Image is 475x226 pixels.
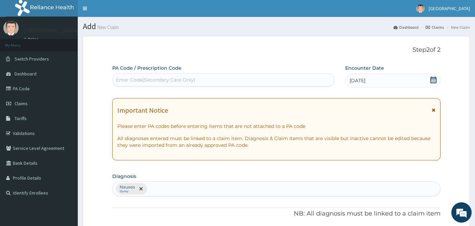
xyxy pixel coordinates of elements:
[112,173,136,180] label: Diagnosis
[24,37,40,42] a: Online
[394,24,419,30] a: Dashboard
[416,4,425,13] img: User Image
[445,24,470,30] li: New Claim
[3,20,19,36] img: User Image
[120,190,135,193] small: Query
[429,5,470,12] span: [GEOGRAPHIC_DATA]
[83,22,470,31] h1: Add
[15,100,28,107] span: Claims
[15,115,27,121] span: Tariffs
[96,25,119,30] small: New Claim
[117,107,168,114] h1: Important Notice
[116,76,195,83] div: Enter Code(Secondary Care Only)
[117,123,436,130] p: Please enter PA codes before entering items that are not attached to a PA code
[15,56,49,62] span: Switch Providers
[15,71,37,77] span: Dashboard
[24,27,79,33] p: [GEOGRAPHIC_DATA]
[112,209,441,218] p: NB: All diagnosis must be linked to a claim item
[112,65,182,71] label: PA Code / Prescription Code
[120,184,135,190] p: Nausea
[426,24,444,30] a: Claims
[138,186,144,192] span: remove selection option
[350,77,365,84] span: [DATE]
[117,135,436,149] p: All diagnoses entered must be linked to a claim item. Diagnosis & Claim Items that are visible bu...
[345,65,384,71] label: Encounter Date
[112,46,441,54] p: Step 2 of 2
